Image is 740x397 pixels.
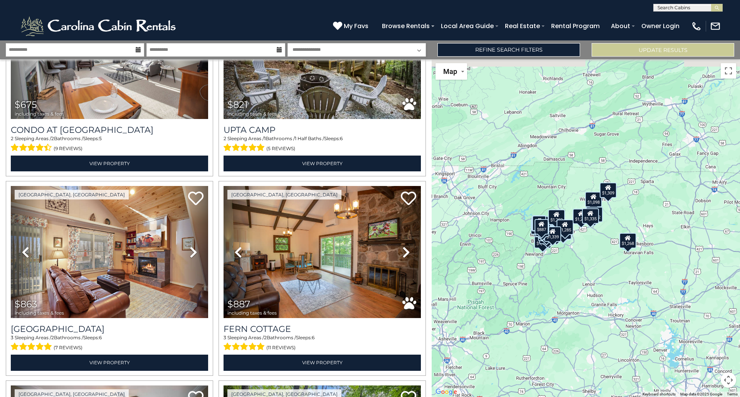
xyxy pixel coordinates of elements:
[555,224,572,240] div: $1,161
[600,182,617,198] div: $1,309
[548,209,565,225] div: $1,202
[264,335,267,340] span: 2
[15,111,64,116] span: including taxes & fees
[539,229,556,244] div: $1,176
[592,43,734,57] button: Update Results
[264,136,266,141] span: 1
[224,186,421,318] img: thumbnail_163276232.jpeg
[532,215,546,231] div: $863
[15,190,129,199] a: [GEOGRAPHIC_DATA], [GEOGRAPHIC_DATA]
[557,219,573,235] div: $1,285
[333,21,370,31] a: My Favs
[727,392,738,396] a: Terms (opens in new tab)
[54,144,82,154] span: (9 reviews)
[312,335,314,340] span: 6
[535,219,548,234] div: $887
[585,192,602,207] div: $1,098
[227,298,250,310] span: $887
[224,135,421,154] div: Sleeping Areas / Bathrooms / Sleeps:
[691,21,702,32] img: phone-regular-white.png
[434,387,459,397] img: Google
[15,298,37,310] span: $863
[11,125,208,135] h3: Condo at Pinnacle Inn Resort
[573,208,590,224] div: $1,219
[227,190,341,199] a: [GEOGRAPHIC_DATA], [GEOGRAPHIC_DATA]
[15,310,64,315] span: including taxes & fees
[401,191,416,207] a: Add to favorites
[19,15,179,38] img: White-1-2.png
[11,125,208,135] a: Condo at [GEOGRAPHIC_DATA]
[227,310,277,315] span: including taxes & fees
[436,63,467,80] button: Change map style
[224,125,421,135] a: Upta Camp
[637,19,683,33] a: Owner Login
[227,99,248,110] span: $821
[642,392,676,397] button: Keyboard shortcuts
[11,156,208,171] a: View Property
[680,392,722,396] span: Map data ©2025 Google
[547,19,604,33] a: Rental Program
[434,387,459,397] a: Open this area in Google Maps (opens a new window)
[501,19,544,33] a: Real Estate
[437,43,580,57] a: Refine Search Filters
[721,63,736,79] button: Toggle fullscreen view
[11,324,208,334] h3: Mountain Abbey
[619,233,636,248] div: $1,268
[266,343,296,353] span: (11 reviews)
[11,136,13,141] span: 2
[344,21,368,31] span: My Favs
[227,111,277,116] span: including taxes & fees
[11,334,208,353] div: Sleeping Areas / Bathrooms / Sleeps:
[607,19,634,33] a: About
[378,19,434,33] a: Browse Rentals
[532,215,546,230] div: $821
[340,136,343,141] span: 6
[11,324,208,334] a: [GEOGRAPHIC_DATA]
[710,21,721,32] img: mail-regular-white.png
[582,208,599,223] div: $1,335
[443,67,457,75] span: Map
[266,144,295,154] span: (5 reviews)
[99,335,102,340] span: 6
[531,219,548,235] div: $1,208
[437,19,498,33] a: Local Area Guide
[534,233,551,248] div: $1,147
[51,136,54,141] span: 2
[11,186,208,318] img: thumbnail_163534608.jpeg
[11,335,13,340] span: 3
[54,343,82,353] span: (7 reviews)
[99,136,102,141] span: 5
[11,135,208,154] div: Sleeping Areas / Bathrooms / Sleeps:
[224,334,421,353] div: Sleeping Areas / Bathrooms / Sleeps:
[224,324,421,334] a: Fern Cottage
[224,355,421,370] a: View Property
[15,99,37,110] span: $675
[188,191,203,207] a: Add to favorites
[531,216,548,231] div: $1,273
[51,335,54,340] span: 2
[224,136,226,141] span: 2
[295,136,324,141] span: 1 Half Baths /
[11,355,208,370] a: View Property
[224,335,226,340] span: 3
[534,221,551,237] div: $1,201
[721,372,736,388] button: Map camera controls
[535,221,549,236] div: $675
[224,156,421,171] a: View Property
[586,206,603,222] div: $1,302
[544,226,561,241] div: $1,339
